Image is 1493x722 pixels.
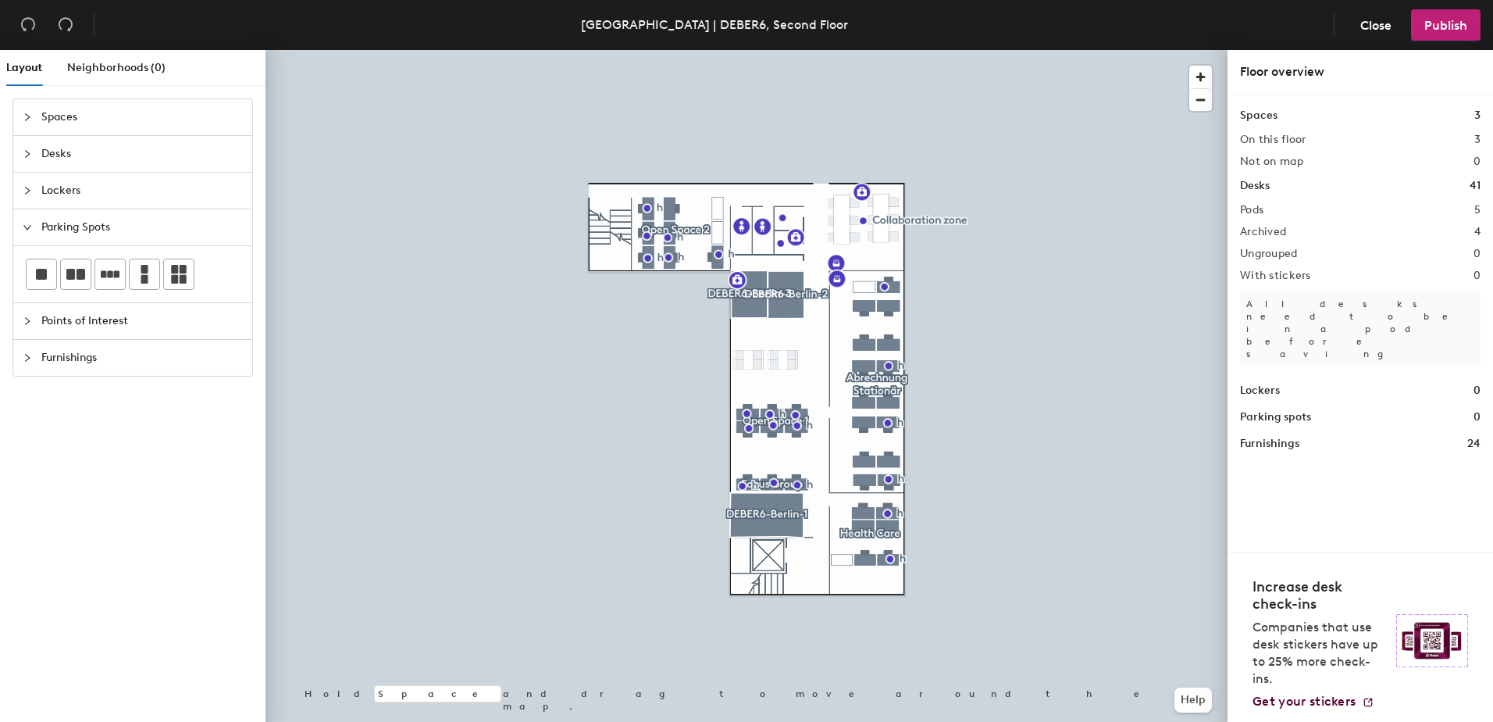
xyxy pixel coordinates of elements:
h2: 0 [1473,155,1481,168]
p: Companies that use desk stickers have up to 25% more check-ins. [1252,619,1387,688]
h2: Not on map [1240,155,1303,168]
span: collapsed [23,186,32,195]
h2: On this floor [1240,134,1306,146]
span: Desks [41,136,243,172]
h1: Spaces [1240,107,1277,124]
span: Layout [6,61,42,74]
h2: 4 [1474,226,1481,238]
button: Help [1174,688,1212,713]
span: Close [1360,18,1391,33]
h2: 3 [1474,134,1481,146]
a: Get your stickers [1252,694,1374,709]
span: Parking Spots [41,209,243,245]
span: Get your stickers [1252,694,1356,709]
h2: 0 [1473,270,1481,282]
button: Undo (⌘ + Z) [12,9,44,41]
h1: 0 [1473,409,1481,426]
h1: Parking spots [1240,409,1311,426]
h2: 0 [1473,248,1481,260]
span: Points of Interest [41,303,243,339]
h2: Archived [1240,226,1286,238]
div: [GEOGRAPHIC_DATA] | DEBER6, Second Floor [581,15,848,34]
button: Redo (⌘ + ⇧ + Z) [50,9,81,41]
h1: 24 [1467,435,1481,452]
h1: 3 [1474,107,1481,124]
span: Lockers [41,173,243,209]
span: Publish [1424,18,1467,33]
h2: 5 [1474,204,1481,216]
h1: 0 [1473,382,1481,399]
h1: Desks [1240,177,1270,195]
span: collapsed [23,113,32,122]
img: Sticker logo [1396,614,1468,667]
span: Neighborhoods (0) [67,61,166,74]
h1: 41 [1470,177,1481,195]
span: collapsed [23,353,32,363]
div: Floor overview [1240,63,1481,81]
span: collapsed [23,316,32,326]
span: expanded [23,223,32,232]
p: All desks need to be in a pod before saving [1240,291,1481,366]
button: Publish [1411,9,1481,41]
h1: Furnishings [1240,435,1299,452]
h2: Pods [1240,204,1263,216]
span: Spaces [41,99,243,135]
span: Furnishings [41,340,243,376]
h2: Ungrouped [1240,248,1298,260]
h2: With stickers [1240,270,1311,282]
button: Close [1347,9,1405,41]
span: collapsed [23,149,32,159]
h4: Increase desk check-ins [1252,578,1387,613]
h1: Lockers [1240,382,1280,399]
